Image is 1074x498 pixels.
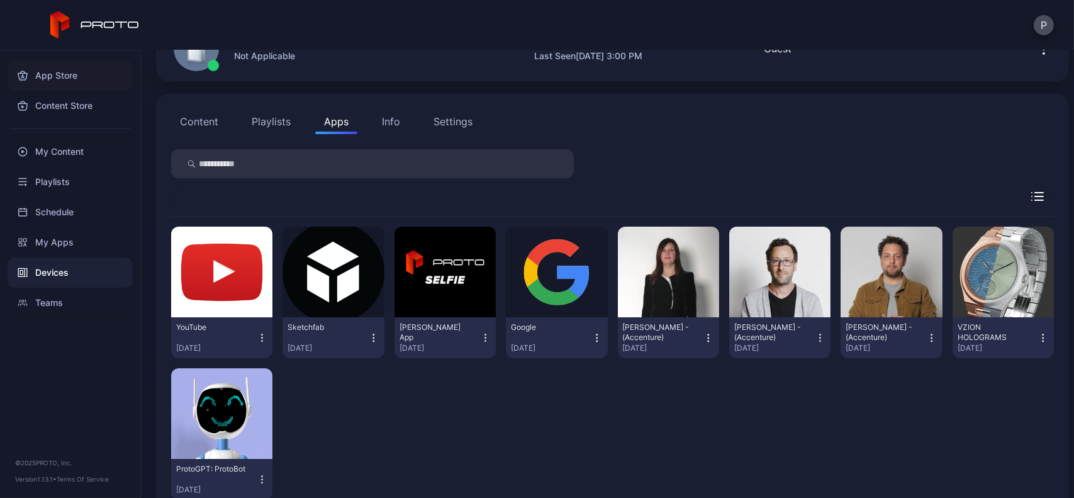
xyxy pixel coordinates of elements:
button: YouTube[DATE] [176,322,267,353]
div: David Nussbaum - (Accenture) [734,322,803,342]
button: VZION HOLOGRAMS[DATE] [958,322,1049,353]
div: YouTube [176,322,245,332]
button: P [1034,15,1054,35]
div: [DATE] [511,343,591,353]
div: [DATE] [734,343,815,353]
button: Playlists [243,109,299,134]
a: Schedule [8,197,133,227]
div: Sketchfab [288,322,357,332]
button: [PERSON_NAME] App[DATE] [400,322,491,353]
div: Last Seen [DATE] 3:00 PM [534,48,642,64]
button: Settings [425,109,481,134]
div: Google [511,322,580,332]
div: Info [382,114,400,129]
a: Teams [8,288,133,318]
button: [PERSON_NAME] - (Accenture)[DATE] [623,322,714,353]
a: My Content [8,137,133,167]
a: My Apps [8,227,133,257]
div: [DATE] [288,343,368,353]
div: [DATE] [623,343,703,353]
span: Version 1.13.1 • [15,475,57,483]
div: Not Applicable [234,48,413,64]
button: Apps [315,109,357,134]
button: ProtoGPT: ProtoBot[DATE] [176,464,267,495]
div: [DATE] [176,343,257,353]
div: Mair - (Accenture) [623,322,692,342]
div: [DATE] [400,343,480,353]
a: Terms Of Service [57,475,109,483]
div: ProtoGPT: ProtoBot [176,464,245,474]
a: Devices [8,257,133,288]
div: [DATE] [958,343,1038,353]
div: [DATE] [176,485,257,495]
button: Sketchfab[DATE] [288,322,379,353]
div: Raffi K - (Accenture) [846,322,915,342]
div: [DATE] [846,343,926,353]
div: Settings [434,114,473,129]
button: Info [373,109,409,134]
a: Content Store [8,91,133,121]
div: © 2025 PROTO, Inc. [15,458,125,468]
a: Playlists [8,167,133,197]
button: [PERSON_NAME] - (Accenture)[DATE] [846,322,937,353]
a: App Store [8,60,133,91]
div: VZION HOLOGRAMS [958,322,1027,342]
div: David Selfie App [400,322,469,342]
button: [PERSON_NAME] - (Accenture)[DATE] [734,322,825,353]
button: Google[DATE] [511,322,602,353]
button: Content [171,109,227,134]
